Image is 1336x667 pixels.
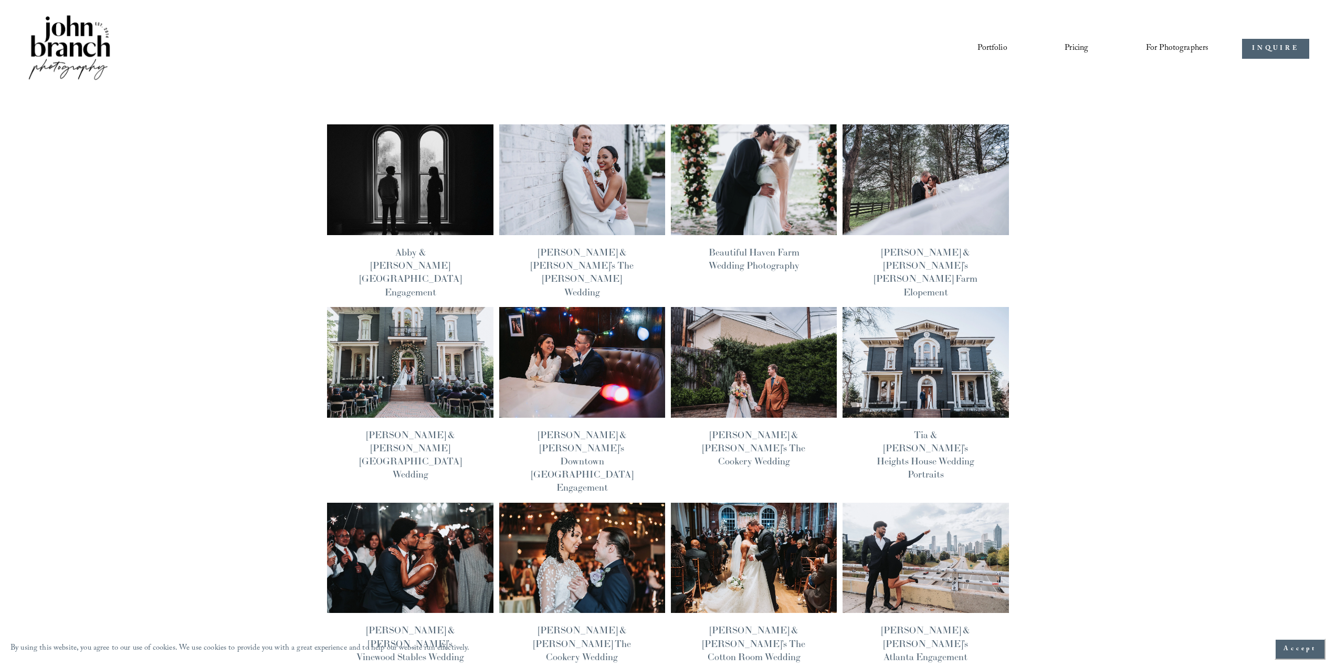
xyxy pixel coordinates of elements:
[10,641,470,657] p: By using this website, you agree to our use of cookies. We use cookies to provide you with a grea...
[498,502,666,614] img: Bethany &amp; Alexander’s The Cookery Wedding
[842,306,1009,418] img: Tia &amp; Obinna’s Heights House Wedding Portraits
[533,624,631,662] a: [PERSON_NAME] & [PERSON_NAME] The Cookery Wedding
[531,246,634,298] a: [PERSON_NAME] & [PERSON_NAME]’s The [PERSON_NAME] Wedding
[1275,639,1326,660] button: Accept
[977,40,1007,58] a: Portfolio
[327,124,494,236] img: Abby &amp; Reed’s Heights House Hotel Engagement
[842,502,1009,614] img: Shakira &amp; Shawn’s Atlanta Engagement
[1146,40,1209,57] span: For Photographers
[356,624,464,662] a: [PERSON_NAME] & [PERSON_NAME]’s Vinewood Stables Wedding
[1065,40,1088,58] a: Pricing
[877,429,974,481] a: Tia & [PERSON_NAME]’s Heights House Wedding Portraits
[881,624,970,662] a: [PERSON_NAME] & [PERSON_NAME]’s Atlanta Engagement
[360,246,461,298] a: Abby & [PERSON_NAME][GEOGRAPHIC_DATA] Engagement
[360,429,461,481] a: [PERSON_NAME] & [PERSON_NAME][GEOGRAPHIC_DATA] Wedding
[531,429,633,494] a: [PERSON_NAME] & [PERSON_NAME]’s Downtown [GEOGRAPHIC_DATA] Engagement
[27,13,112,84] img: John Branch IV Photography
[702,624,805,662] a: [PERSON_NAME] & [PERSON_NAME]’s The Cotton Room Wedding
[670,502,837,614] img: Lauren &amp; Ian’s The Cotton Room Wedding
[874,246,977,298] a: [PERSON_NAME] & [PERSON_NAME]’s [PERSON_NAME] Farm Elopement
[702,429,805,467] a: [PERSON_NAME] & [PERSON_NAME]’s The Cookery Wedding
[498,124,666,236] img: Bella &amp; Mike’s The Maxwell Raleigh Wedding
[1242,39,1309,58] a: INQUIRE
[327,306,494,418] img: Chantel &amp; James’ Heights House Hotel Wedding
[670,306,837,418] img: Jacqueline &amp; Timo’s The Cookery Wedding
[327,502,494,614] img: Shakira &amp; Shawn’s Vinewood Stables Wedding
[709,246,800,271] a: Beautiful Haven Farm Wedding Photography
[1284,645,1317,653] span: Accept
[670,124,837,236] img: Beautiful Haven Farm Wedding Photography
[1146,40,1209,58] a: folder dropdown
[842,124,1009,236] img: Stephania &amp; Mark’s Gentry Farm Elopement
[498,306,666,418] img: Lorena &amp; Tom’s Downtown Durham Engagement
